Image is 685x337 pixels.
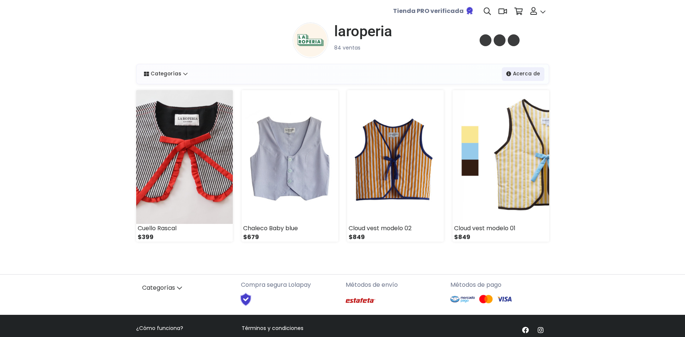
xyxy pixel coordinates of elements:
p: Compra segura Lolapay [241,280,340,289]
a: Chaleco Baby blue $679 [242,90,338,242]
a: Cuello Rascal $399 [136,90,233,242]
a: Términos y condiciones [242,324,303,332]
img: Estafeta Logo [346,292,375,309]
h1: laroperia [334,23,392,40]
a: Acerca de [502,67,544,81]
a: laroperia [328,23,392,40]
b: Tienda PRO verificada [393,7,464,15]
img: Shield Logo [234,292,258,306]
p: Métodos de envío [346,280,444,289]
img: small_1755117454502.jpeg [242,90,338,224]
img: Visa Logo [497,295,512,304]
div: Cuello Rascal [136,224,233,233]
small: 84 ventas [334,44,360,51]
img: Tienda verificada [465,6,474,15]
a: Categorías [140,67,192,81]
img: Mastercard Logo [479,295,493,304]
a: ¿Cómo funciona? [136,324,183,332]
div: Cloud vest modelo 02 [347,224,444,233]
div: $849 [453,233,549,242]
a: Cloud vest modelo 01 $849 [453,90,549,242]
a: Cloud vest modelo 02 $849 [347,90,444,242]
img: small_1756930579679.jpeg [136,90,233,224]
p: Métodos de pago [450,280,549,289]
div: $679 [242,233,338,242]
img: small_1754363082068.jpeg [347,90,444,224]
a: Categorías [136,280,235,296]
img: Mercado Pago Logo [450,292,475,306]
img: small_1753126282809.jpeg [453,90,549,224]
div: Cloud vest modelo 01 [453,224,549,233]
div: $399 [136,233,233,242]
div: Chaleco Baby blue [242,224,338,233]
div: $849 [347,233,444,242]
